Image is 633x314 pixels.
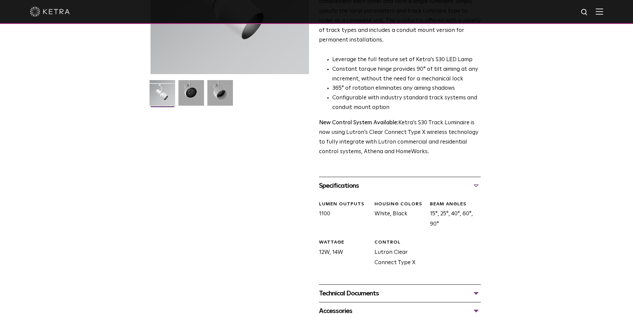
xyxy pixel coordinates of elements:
div: White, Black [369,201,425,230]
div: 12W, 14W [314,239,369,268]
div: Specifications [319,180,481,191]
div: HOUSING COLORS [374,201,425,208]
div: Lutron Clear Connect Type X [369,239,425,268]
li: Configurable with industry standard track systems and conduit mount option [332,93,481,113]
div: WATTAGE [319,239,369,246]
img: search icon [580,8,589,17]
div: 15°, 25°, 40°, 60°, 90° [425,201,480,230]
img: S30-Track-Luminaire-2021-Web-Square [150,80,175,111]
p: Ketra’s S30 Track Luminaire is now using Lutron’s Clear Connect Type X wireless technology to ful... [319,118,481,157]
div: CONTROL [374,239,425,246]
img: 3b1b0dc7630e9da69e6b [178,80,204,111]
li: 365° of rotation eliminates any aiming shadows [332,84,481,93]
div: 1100 [314,201,369,230]
div: Technical Documents [319,288,481,299]
strong: New Control System Available: [319,120,398,126]
li: Constant torque hinge provides 90° of tilt aiming at any increment, without the need for a mechan... [332,65,481,84]
img: 9e3d97bd0cf938513d6e [207,80,233,111]
div: BEAM ANGLES [430,201,480,208]
li: Leverage the full feature set of Ketra’s S30 LED Lamp [332,55,481,65]
img: ketra-logo-2019-white [30,7,70,17]
img: Hamburger%20Nav.svg [596,8,603,15]
div: LUMEN OUTPUTS [319,201,369,208]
